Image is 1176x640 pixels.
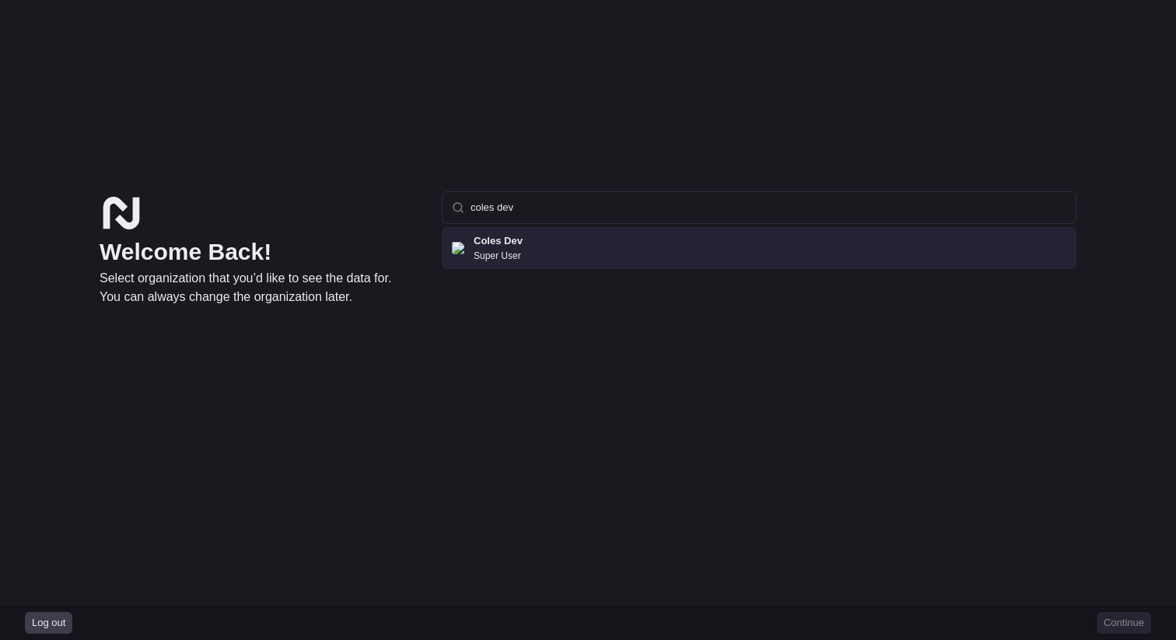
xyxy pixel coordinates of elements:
[471,192,1066,223] input: Type to search...
[442,224,1076,272] div: Suggestions
[100,269,417,306] p: Select organization that you’d like to see the data for. You can always change the organization l...
[452,242,464,254] img: Flag of au
[474,234,523,248] h2: Coles Dev
[25,612,72,634] button: Log out
[474,250,521,262] p: Super User
[100,238,417,266] h1: Welcome Back!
